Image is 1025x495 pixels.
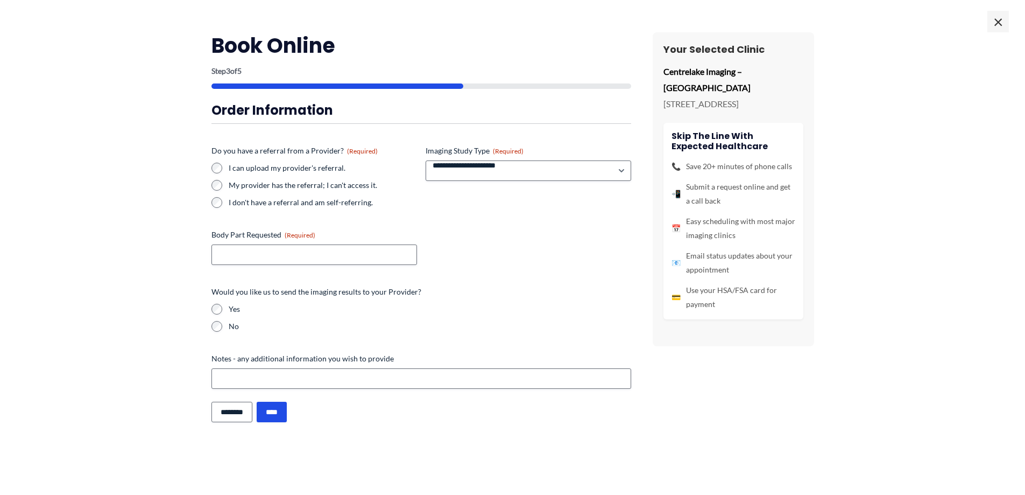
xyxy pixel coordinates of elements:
[671,159,795,173] li: Save 20+ minutes of phone calls
[229,197,417,208] label: I don't have a referral and am self-referring.
[211,229,417,240] label: Body Part Requested
[211,145,378,156] legend: Do you have a referral from a Provider?
[211,353,631,364] label: Notes - any additional information you wish to provide
[237,66,242,75] span: 5
[229,163,417,173] label: I can upload my provider's referral.
[211,287,421,297] legend: Would you like us to send the imaging results to your Provider?
[671,187,681,201] span: 📲
[426,145,631,156] label: Imaging Study Type
[671,131,795,151] h4: Skip the line with Expected Healthcare
[211,102,631,118] h3: Order Information
[671,290,681,304] span: 💳
[347,147,378,155] span: (Required)
[493,147,524,155] span: (Required)
[663,43,803,55] h3: Your Selected Clinic
[226,66,230,75] span: 3
[211,32,631,59] h2: Book Online
[663,96,803,112] p: [STREET_ADDRESS]
[663,64,803,95] p: Centrelake Imaging – [GEOGRAPHIC_DATA]
[671,214,795,242] li: Easy scheduling with most major imaging clinics
[987,11,1009,32] span: ×
[671,249,795,277] li: Email status updates about your appointment
[671,180,795,208] li: Submit a request online and get a call back
[285,231,315,239] span: (Required)
[229,304,631,315] label: Yes
[671,159,681,173] span: 📞
[671,221,681,235] span: 📅
[671,256,681,270] span: 📧
[671,283,795,311] li: Use your HSA/FSA card for payment
[229,321,631,332] label: No
[211,67,631,75] p: Step of
[229,180,417,191] label: My provider has the referral; I can't access it.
